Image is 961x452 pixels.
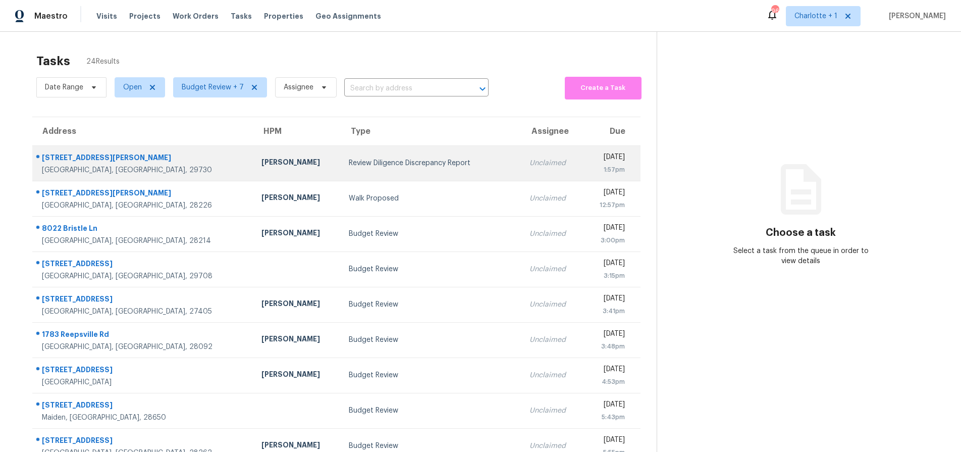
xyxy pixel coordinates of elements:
div: [GEOGRAPHIC_DATA], [GEOGRAPHIC_DATA], 28214 [42,236,245,246]
div: 3:41pm [591,306,625,316]
div: Unclaimed [529,335,575,345]
div: [PERSON_NAME] [261,298,333,311]
div: [GEOGRAPHIC_DATA], [GEOGRAPHIC_DATA], 29730 [42,165,245,175]
div: 12:57pm [591,200,625,210]
div: 5:43pm [591,412,625,422]
div: Unclaimed [529,370,575,380]
div: [GEOGRAPHIC_DATA], [GEOGRAPHIC_DATA], 29708 [42,271,245,281]
div: Unclaimed [529,193,575,204]
span: Tasks [231,13,252,20]
div: [DATE] [591,258,625,271]
div: [STREET_ADDRESS][PERSON_NAME] [42,153,245,165]
div: Budget Review [349,406,513,416]
div: Unclaimed [529,299,575,310]
div: Unclaimed [529,441,575,451]
div: Budget Review [349,335,513,345]
span: Date Range [45,82,83,92]
th: Assignee [521,117,583,145]
div: Budget Review [349,441,513,451]
span: Maestro [34,11,68,21]
div: [PERSON_NAME] [261,334,333,346]
span: Assignee [284,82,313,92]
th: Due [583,117,640,145]
div: [PERSON_NAME] [261,192,333,205]
div: [DATE] [591,364,625,377]
span: Work Orders [173,11,219,21]
span: [PERSON_NAME] [885,11,946,21]
div: [STREET_ADDRESS] [42,259,245,271]
input: Search by address [344,81,460,96]
div: 96 [771,6,778,16]
div: Budget Review [349,229,513,239]
div: Unclaimed [529,158,575,168]
div: [STREET_ADDRESS] [42,435,245,448]
div: [DATE] [591,152,625,165]
div: Budget Review [349,264,513,274]
span: Create a Task [570,82,636,94]
div: Unclaimed [529,264,575,274]
div: [DATE] [591,399,625,412]
div: Budget Review [349,370,513,380]
span: Charlotte + 1 [794,11,837,21]
th: Address [32,117,253,145]
div: [DATE] [591,187,625,200]
button: Create a Task [565,77,642,99]
div: 1783 Reepsville Rd [42,329,245,342]
span: Properties [264,11,303,21]
div: 3:00pm [591,235,625,245]
span: 24 Results [86,57,120,67]
span: Geo Assignments [315,11,381,21]
div: Walk Proposed [349,193,513,204]
th: HPM [253,117,341,145]
h2: Tasks [36,56,70,66]
button: Open [475,82,490,96]
div: [GEOGRAPHIC_DATA], [GEOGRAPHIC_DATA], 28226 [42,200,245,211]
div: 4:53pm [591,377,625,387]
div: Budget Review [349,299,513,310]
div: [DATE] [591,329,625,341]
div: 3:48pm [591,341,625,351]
div: [DATE] [591,435,625,447]
div: [DATE] [591,223,625,235]
div: 3:15pm [591,271,625,281]
span: Budget Review + 7 [182,82,244,92]
div: [STREET_ADDRESS] [42,294,245,307]
div: [PERSON_NAME] [261,157,333,170]
div: [PERSON_NAME] [261,228,333,240]
div: Maiden, [GEOGRAPHIC_DATA], 28650 [42,413,245,423]
span: Visits [96,11,117,21]
div: 1:57pm [591,165,625,175]
div: [STREET_ADDRESS] [42,365,245,377]
div: [PERSON_NAME] [261,369,333,382]
div: [STREET_ADDRESS] [42,400,245,413]
div: [STREET_ADDRESS][PERSON_NAME] [42,188,245,200]
span: Open [123,82,142,92]
div: Review Diligence Discrepancy Report [349,158,513,168]
div: [GEOGRAPHIC_DATA] [42,377,245,387]
div: Unclaimed [529,406,575,416]
div: [DATE] [591,293,625,306]
div: [GEOGRAPHIC_DATA], [GEOGRAPHIC_DATA], 27405 [42,307,245,317]
th: Type [341,117,521,145]
div: [GEOGRAPHIC_DATA], [GEOGRAPHIC_DATA], 28092 [42,342,245,352]
h3: Choose a task [766,228,836,238]
div: 8022 Bristle Ln [42,223,245,236]
span: Projects [129,11,161,21]
div: Select a task from the queue in order to view details [729,246,873,266]
div: Unclaimed [529,229,575,239]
